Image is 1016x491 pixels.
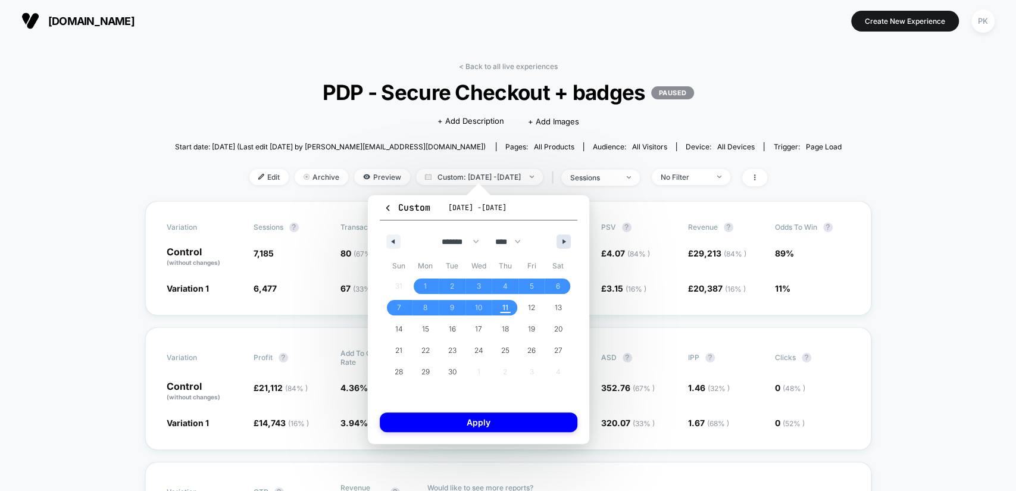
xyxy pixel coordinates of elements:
[601,353,617,362] span: ASD
[775,353,796,362] span: Clicks
[439,340,465,361] button: 23
[279,353,288,362] button: ?
[423,297,427,318] span: 8
[518,340,545,361] button: 26
[528,117,579,126] span: + Add Images
[448,203,507,212] span: [DATE] - [DATE]
[601,383,655,393] span: 352.76
[545,257,571,276] span: Sat
[601,418,655,428] span: 320.07
[465,318,492,340] button: 17
[661,173,708,182] div: No Filter
[48,15,135,27] span: [DOMAIN_NAME]
[475,297,482,318] span: 10
[968,9,998,33] button: PK
[632,142,667,151] span: All Visitors
[425,174,432,180] img: calendar
[465,297,492,318] button: 10
[693,283,746,293] span: 20,387
[249,169,289,185] span: Edit
[353,284,375,293] span: ( 33 % )
[554,340,562,361] span: 27
[534,142,574,151] span: all products
[528,318,535,340] span: 19
[167,418,209,428] span: Variation 1
[492,257,518,276] span: Thu
[340,418,368,428] span: 3.94 %
[783,384,805,393] span: ( 48 % )
[340,223,384,232] span: Transactions
[717,142,755,151] span: all devices
[503,276,508,297] span: 4
[167,223,232,232] span: Variation
[439,297,465,318] button: 9
[439,257,465,276] span: Tue
[530,276,534,297] span: 5
[627,176,631,179] img: end
[622,223,632,232] button: ?
[289,223,299,232] button: ?
[304,174,310,180] img: end
[651,86,693,99] p: PAUSED
[340,283,375,293] span: 67
[725,284,746,293] span: ( 16 % )
[623,353,632,362] button: ?
[167,283,209,293] span: Variation 1
[175,142,486,151] span: Start date: [DATE] (Last edit [DATE] by [PERSON_NAME][EMAIL_ADDRESS][DOMAIN_NAME])
[492,340,518,361] button: 25
[386,318,412,340] button: 14
[823,223,833,232] button: ?
[167,381,242,402] p: Control
[518,276,545,297] button: 5
[492,276,518,297] button: 4
[412,318,439,340] button: 15
[259,383,308,393] span: 21,112
[492,297,518,318] button: 11
[437,115,504,127] span: + Add Description
[439,318,465,340] button: 16
[254,418,309,428] span: £
[633,384,655,393] span: ( 67 % )
[783,419,805,428] span: ( 52 % )
[554,318,562,340] span: 20
[570,173,618,182] div: sessions
[549,169,561,186] span: |
[412,340,439,361] button: 22
[412,276,439,297] button: 1
[688,418,729,428] span: 1.67
[492,318,518,340] button: 18
[448,361,456,383] span: 30
[851,11,959,32] button: Create New Experience
[258,174,264,180] img: edit
[676,142,764,151] span: Device:
[340,383,368,393] span: 4.36 %
[474,340,483,361] span: 24
[545,276,571,297] button: 6
[518,318,545,340] button: 19
[167,349,232,367] span: Variation
[465,276,492,297] button: 3
[775,383,805,393] span: 0
[448,318,455,340] span: 16
[556,276,560,297] span: 6
[802,353,811,362] button: ?
[254,283,277,293] span: 6,477
[424,276,427,297] span: 1
[395,361,403,383] span: 28
[459,62,558,71] a: < Back to all live experiences
[607,283,646,293] span: 3.15
[775,248,794,258] span: 89%
[340,349,384,367] span: Add To Cart Rate
[627,249,650,258] span: ( 84 % )
[688,248,746,258] span: £
[416,169,543,185] span: Custom: [DATE] - [DATE]
[705,353,715,362] button: ?
[285,384,308,393] span: ( 84 % )
[633,419,655,428] span: ( 33 % )
[395,318,403,340] span: 14
[528,297,535,318] span: 12
[465,257,492,276] span: Wed
[380,412,577,432] button: Apply
[167,393,220,401] span: (without changes)
[383,202,430,214] span: Custom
